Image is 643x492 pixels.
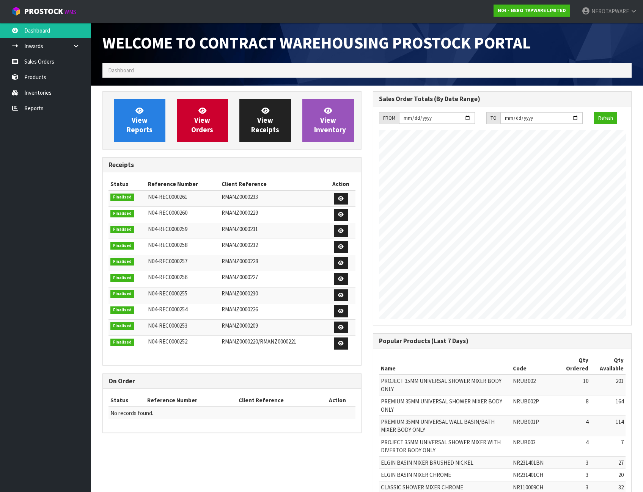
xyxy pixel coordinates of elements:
td: 4 [557,436,591,456]
span: N04-REC0000253 [148,322,187,329]
th: Qty Ordered [557,354,591,375]
span: RMANZ0000230 [222,290,258,297]
td: NRUB002 [511,375,557,395]
td: ELGIN BASIN MIXER CHROME [379,469,511,481]
td: NR231401CH [511,469,557,481]
th: Action [327,178,355,190]
span: Finalised [110,210,134,217]
span: N04-REC0000257 [148,258,187,265]
span: Finalised [110,322,134,330]
td: 3 [557,456,591,469]
td: No records found. [108,407,355,419]
a: ViewReceipts [239,99,291,142]
span: Finalised [110,242,134,250]
span: N04-REC0000259 [148,225,187,233]
span: RMANZ0000231 [222,225,258,233]
th: Client Reference [220,178,327,190]
span: ProStock [24,6,63,16]
button: Refresh [594,112,617,124]
span: Finalised [110,306,134,314]
td: PREMIUM 35MM UNIVERSAL WALL BASIN/BATH MIXER BODY ONLY [379,415,511,436]
span: Finalised [110,194,134,201]
td: PROJECT 35MM UNIVERSAL SHOWER MIXER BODY ONLY [379,375,511,395]
span: Welcome to Contract Warehousing ProStock Portal [102,33,531,53]
th: Action [320,394,355,406]
span: Finalised [110,290,134,298]
th: Qty Available [590,354,626,375]
span: RMANZ0000226 [222,306,258,313]
span: RMANZ0000220/RMANZ0000221 [222,338,296,345]
td: 10 [557,375,591,395]
th: Status [108,178,146,190]
span: NEROTAPWARE [591,8,629,15]
a: ViewReports [114,99,165,142]
td: NRUB001P [511,415,557,436]
th: Reference Number [146,178,220,190]
td: 27 [590,456,626,469]
td: 4 [557,415,591,436]
span: View Receipts [251,106,279,134]
a: ViewOrders [177,99,228,142]
span: RMANZ0000232 [222,241,258,248]
td: 164 [590,395,626,416]
th: Reference Number [145,394,237,406]
span: Finalised [110,258,134,266]
span: RMANZ0000228 [222,258,258,265]
td: NRUB002P [511,395,557,416]
th: Status [108,394,145,406]
span: Finalised [110,226,134,233]
span: RMANZ0000227 [222,273,258,281]
img: cube-alt.png [11,6,21,16]
td: PROJECT 35MM UNIVERSAL SHOWER MIXER WITH DIVERTOR BODY ONLY [379,436,511,456]
h3: Sales Order Totals (By Date Range) [379,95,626,103]
span: View Inventory [314,106,346,134]
td: 201 [590,375,626,395]
h3: Popular Products (Last 7 Days) [379,337,626,345]
th: Code [511,354,557,375]
span: RMANZ0000233 [222,193,258,200]
td: ELGIN BASIN MIXER BRUSHED NICKEL [379,456,511,469]
td: 20 [590,469,626,481]
th: Name [379,354,511,375]
td: 8 [557,395,591,416]
span: Finalised [110,274,134,282]
td: 3 [557,469,591,481]
span: Dashboard [108,67,134,74]
td: 7 [590,436,626,456]
span: View Orders [191,106,213,134]
td: PREMIUM 35MM UNIVERSAL SHOWER MIXER BODY ONLY [379,395,511,416]
span: N04-REC0000256 [148,273,187,281]
small: WMS [64,8,76,16]
div: TO [486,112,500,124]
strong: N04 - NERO TAPWARE LIMITED [498,7,566,14]
a: ViewInventory [302,99,354,142]
span: N04-REC0000254 [148,306,187,313]
span: RMANZ0000209 [222,322,258,329]
span: Finalised [110,339,134,346]
span: N04-REC0000258 [148,241,187,248]
td: 114 [590,415,626,436]
span: RMANZ0000229 [222,209,258,216]
td: NR231401BN [511,456,557,469]
span: N04-REC0000255 [148,290,187,297]
span: N04-REC0000261 [148,193,187,200]
span: N04-REC0000260 [148,209,187,216]
h3: Receipts [108,161,355,169]
th: Client Reference [237,394,320,406]
span: View Reports [127,106,152,134]
span: N04-REC0000252 [148,338,187,345]
h3: On Order [108,378,355,385]
td: NRUB003 [511,436,557,456]
div: FROM [379,112,399,124]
